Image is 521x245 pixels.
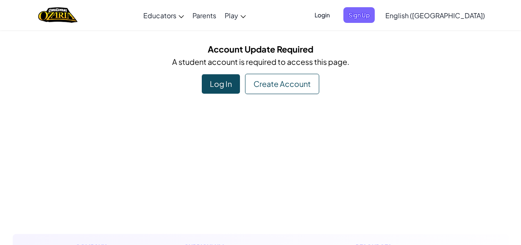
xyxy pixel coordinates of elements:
[202,74,240,94] div: Log In
[245,74,319,94] div: Create Account
[188,4,220,27] a: Parents
[143,11,176,20] span: Educators
[381,4,489,27] a: English ([GEOGRAPHIC_DATA])
[38,6,78,24] img: Home
[38,6,78,24] a: Ozaria by CodeCombat logo
[309,7,335,23] button: Login
[19,56,502,68] p: A student account is required to access this page.
[385,11,485,20] span: English ([GEOGRAPHIC_DATA])
[139,4,188,27] a: Educators
[220,4,250,27] a: Play
[19,42,502,56] h5: Account Update Required
[343,7,375,23] button: Sign Up
[225,11,238,20] span: Play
